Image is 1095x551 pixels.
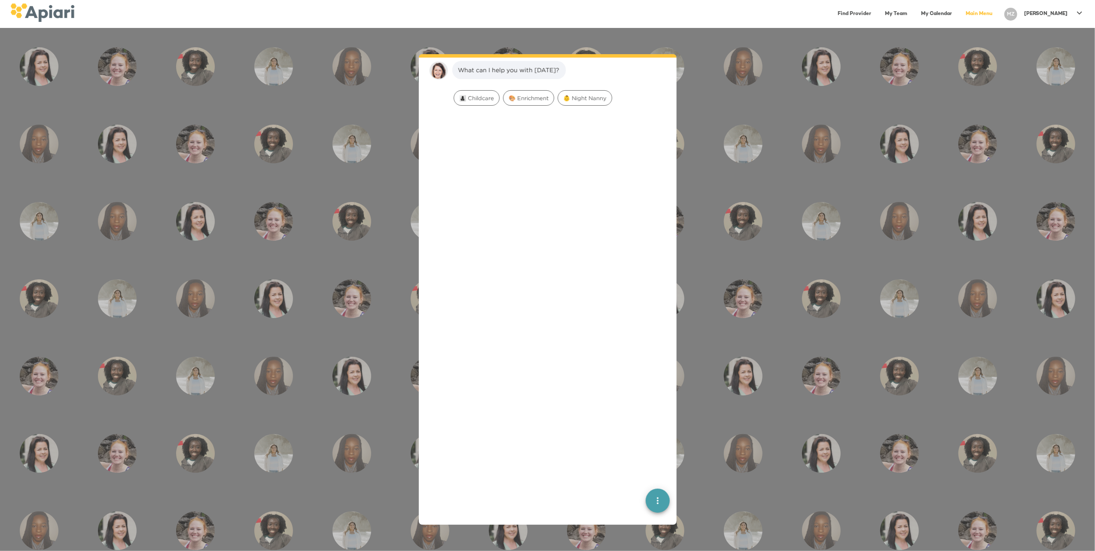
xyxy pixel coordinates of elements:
a: Find Provider [833,5,876,23]
a: My Calendar [916,5,957,23]
div: 👩‍👧‍👦 Childcare [454,90,500,106]
div: What can I help you with [DATE]? [458,66,560,74]
a: Main Menu [961,5,997,23]
a: My Team [880,5,912,23]
button: quick menu [646,489,670,513]
span: 👶 Night Nanny [558,94,612,102]
div: MZ [1004,8,1017,21]
div: 🎨 Enrichment [503,90,554,106]
span: 🎨 Enrichment [503,94,554,102]
img: amy.37686e0395c82528988e.png [429,61,448,80]
p: [PERSON_NAME] [1024,10,1068,18]
span: 👩‍👧‍👦 Childcare [454,94,499,102]
div: 👶 Night Nanny [558,90,612,106]
img: logo [10,3,74,22]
